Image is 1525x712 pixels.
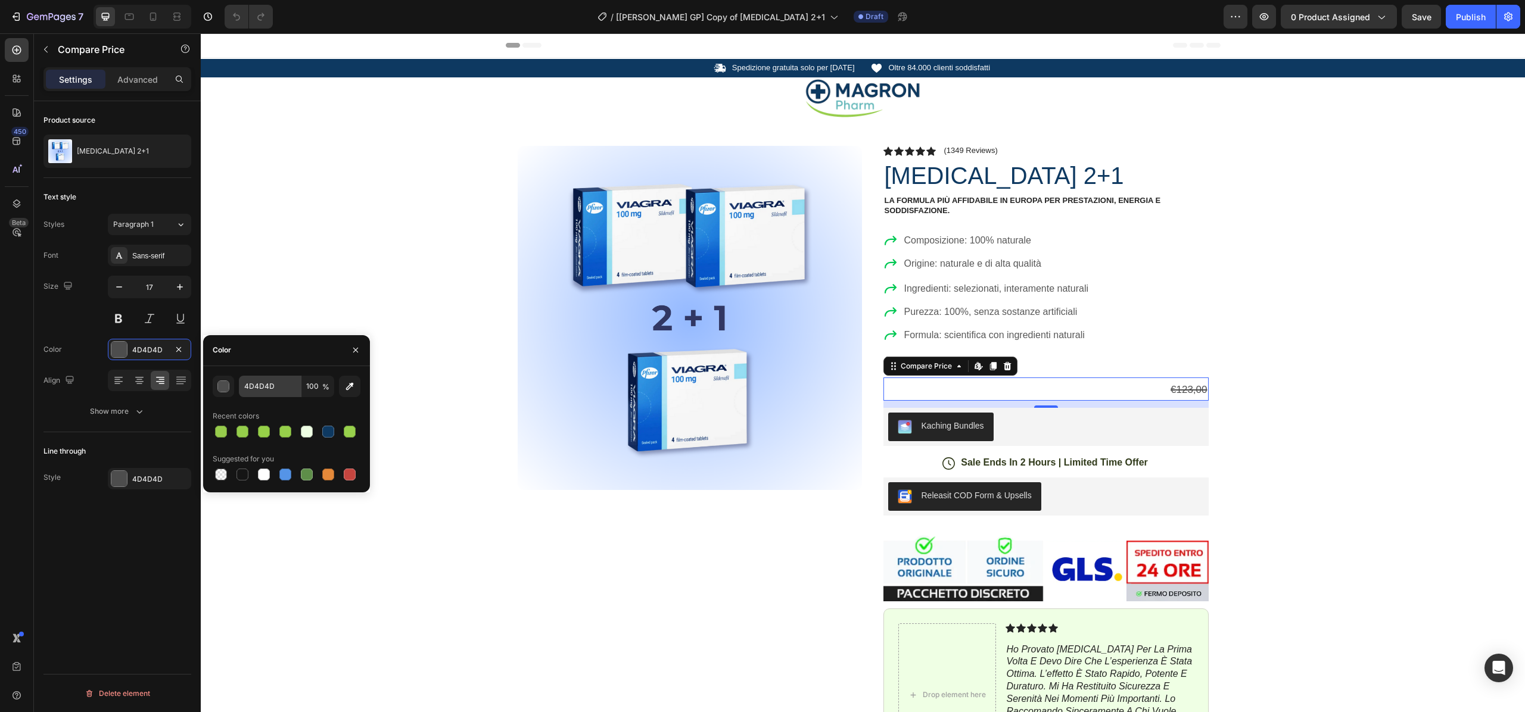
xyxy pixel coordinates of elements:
[721,456,831,469] div: Releasit COD Form & Upsells
[213,454,274,464] div: Suggested for you
[43,401,191,422] button: Show more
[704,295,888,309] p: Formula: scientifica con ingredienti naturali
[48,139,72,163] img: product feature img
[43,115,95,126] div: Product source
[697,456,711,470] img: CKKYs5695_ICEAE=.webp
[611,11,614,23] span: /
[1484,654,1513,682] div: Open Intercom Messenger
[1456,11,1486,23] div: Publish
[1446,5,1496,29] button: Publish
[117,73,158,86] p: Advanced
[213,345,231,355] div: Color
[704,248,888,263] p: Ingredienti: selezionati, interamente naturali
[704,223,841,238] p: Origine: naturale e di alta qualità
[683,318,1008,338] div: €89,00
[11,127,29,136] div: 450
[760,423,947,436] p: Sale Ends In 2 Hours | Limited Time Offer
[866,11,883,22] span: Draft
[1281,5,1397,29] button: 0 product assigned
[683,346,1008,367] div: €123,00
[58,42,159,57] p: Compare Price
[201,33,1525,712] iframe: Design area
[5,5,89,29] button: 7
[43,279,75,295] div: Size
[43,192,76,202] div: Text style
[43,446,86,457] div: Line through
[684,163,1007,183] p: La formula più affidabile in Europa per prestazioni, energia e soddisfazione.
[683,501,1008,568] img: gempages_586307541647033027-4322615f-14b7-4ae7-87f1-15149da38b57.webp
[239,376,301,397] input: Eg: FFFFFF
[322,382,329,392] span: %
[43,344,62,355] div: Color
[1402,5,1441,29] button: Save
[132,251,188,261] div: Sans-serif
[683,126,1008,159] h1: [MEDICAL_DATA] 2+1
[697,386,711,401] img: KachingBundles.png
[43,219,64,230] div: Styles
[43,373,77,389] div: Align
[90,405,145,417] div: Show more
[743,113,797,122] p: (1349 Reviews)
[43,250,58,261] div: Font
[704,271,888,286] p: Purezza: 100%, senza sostanze artificiali
[59,73,92,86] p: Settings
[43,684,191,703] button: Delete element
[616,11,825,23] span: [[PERSON_NAME] GP] Copy of [MEDICAL_DATA] 2+1
[722,657,785,666] div: Drop element here
[1291,11,1370,23] span: 0 product assigned
[1412,12,1431,22] span: Save
[132,474,188,485] div: 4D4D4D
[113,219,154,230] span: Paragraph 1
[687,379,793,408] button: Kaching Bundles
[85,686,150,701] div: Delete element
[213,411,259,421] div: Recent colors
[132,345,167,355] div: 4D4D4D
[108,214,191,235] button: Paragraph 1
[78,10,83,24] p: 7
[698,327,754,338] div: Compare Price
[77,147,149,155] p: [MEDICAL_DATA] 2+1
[603,46,722,84] img: gempages_586307541647033027-fa66974a-1345-43da-a1ed-1ba972421e4f.png
[43,472,61,483] div: Style
[225,5,273,29] div: Undo/Redo
[806,611,992,708] i: ho provato [MEDICAL_DATA] per la prima volta e devo dire che l’esperienza è stata ottima. l’effet...
[704,200,841,214] p: Composizione: 100% naturale
[687,449,841,477] button: Releasit COD Form & Upsells
[9,218,29,227] div: Beta
[721,386,783,399] div: Kaching Bundles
